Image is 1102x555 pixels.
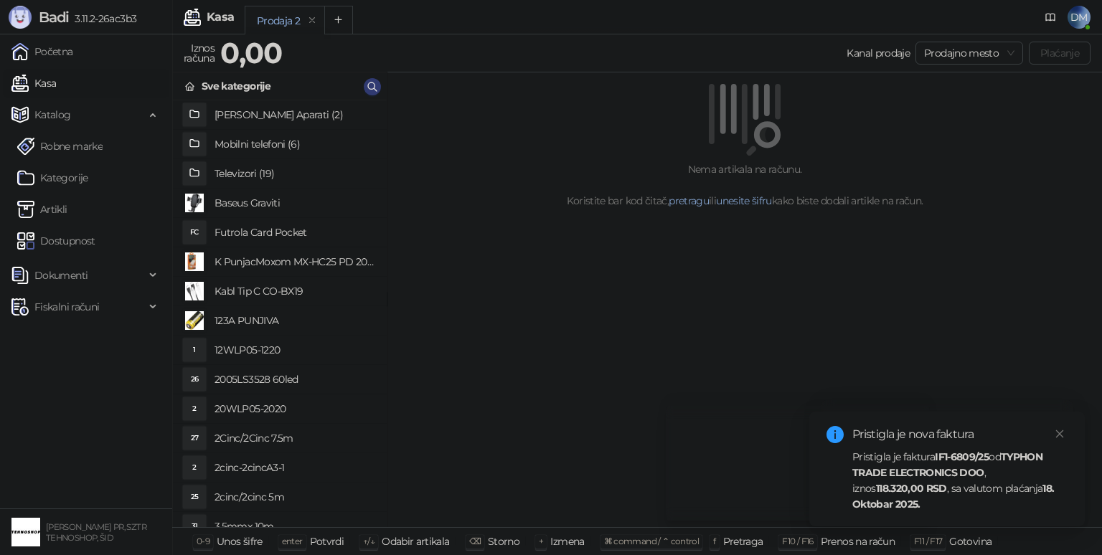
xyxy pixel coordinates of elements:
[550,532,584,551] div: Izmena
[782,536,813,546] span: F10 / F16
[847,45,910,61] div: Kanal prodaje
[914,536,942,546] span: F11 / F17
[1029,42,1091,65] button: Plaćanje
[716,194,772,207] a: unesite šifru
[183,191,206,214] img: Slika
[215,103,375,126] h4: [PERSON_NAME] Aparati (2)
[539,536,543,546] span: +
[183,250,206,273] img: Slika
[1068,6,1091,29] span: DM
[215,191,375,214] h4: Baseus Graviti
[713,536,715,546] span: f
[215,515,375,538] h4: 3.5mmx 10m
[1055,429,1065,439] span: close
[852,482,1055,511] strong: 18. Oktobar 2025.
[257,13,300,29] div: Prodaja 2
[924,42,1014,64] span: Prodajno mesto
[826,426,844,443] span: info-circle
[183,397,206,420] div: 2
[852,426,1068,443] div: Pristigla je nova faktura
[215,309,375,332] h4: 123A PUNJIVA
[183,309,206,332] img: Slika
[488,532,519,551] div: Storno
[207,11,234,23] div: Kasa
[363,536,375,546] span: ↑/↓
[17,132,103,161] a: Robne marke
[183,221,206,244] div: FC
[11,37,73,66] a: Početna
[215,221,375,244] h4: Futrola Card Pocket
[215,338,375,361] h4: 12WLP05-1220
[183,338,206,361] div: 1
[382,532,449,551] div: Odabir artikala
[469,536,481,546] span: ⌫
[215,456,375,479] h4: 2cinc-2cincA3-1
[821,532,895,551] div: Prenos na račun
[215,280,375,303] h4: Kabl Tip C CO-BX19
[1052,426,1068,442] a: Close
[215,397,375,420] h4: 20WLP05-2020
[303,14,321,27] button: remove
[9,6,32,29] img: Logo
[202,78,270,94] div: Sve kategorije
[935,450,989,463] strong: IF1-6809/25
[669,194,709,207] a: pretragu
[215,250,375,273] h4: K PunjacMoxom MX-HC25 PD 20W
[34,100,71,129] span: Katalog
[17,201,34,218] img: Artikli
[34,293,99,321] span: Fiskalni računi
[17,163,88,192] a: Kategorije
[39,9,69,26] span: Badi
[324,6,353,34] button: Add tab
[183,515,206,538] div: 31
[215,133,375,156] h4: Mobilni telefoni (6)
[183,485,206,508] div: 25
[173,100,387,527] div: grid
[310,532,344,551] div: Potvrdi
[183,368,206,391] div: 26
[197,536,209,546] span: 0-9
[215,368,375,391] h4: 2005LS3528 60led
[604,536,700,546] span: ⌘ command / ⌃ control
[215,485,375,508] h4: 2cinc/2cinc 5m
[852,449,1068,512] div: Pristigla je faktura od , iznos , sa valutom plaćanja
[183,280,206,303] img: Slika
[69,12,136,25] span: 3.11.2-26ac3b3
[282,536,303,546] span: enter
[215,162,375,185] h4: Televizori (19)
[723,532,763,551] div: Pretraga
[949,532,992,551] div: Gotovina
[1039,6,1062,29] a: Dokumentacija
[17,227,95,255] a: Dostupnost
[11,69,56,98] a: Kasa
[215,427,375,450] h4: 2Cinc/2Cinc 7.5m
[181,39,217,67] div: Iznos računa
[405,161,1085,209] div: Nema artikala na računu. Koristite bar kod čitač, ili kako biste dodali artikle na račun.
[217,532,263,551] div: Unos šifre
[220,35,282,70] strong: 0,00
[17,195,67,224] a: ArtikliArtikli
[183,427,206,450] div: 27
[34,261,88,290] span: Dokumenti
[11,518,40,546] img: 64x64-companyLogo-68805acf-9e22-4a20-bcb3-9756868d3d19.jpeg
[183,456,206,479] div: 2
[46,522,146,543] small: [PERSON_NAME] PR, SZTR TEHNOSHOP, ŠID
[876,482,947,495] strong: 118.320,00 RSD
